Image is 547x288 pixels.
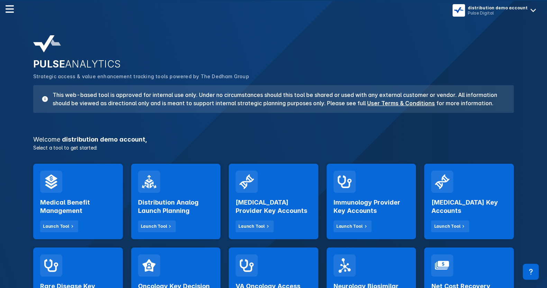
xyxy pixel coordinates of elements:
button: Launch Tool [431,220,469,232]
h2: Medical Benefit Management [40,198,116,215]
div: distribution demo account [468,5,528,10]
button: Launch Tool [236,220,274,232]
a: [MEDICAL_DATA] Provider Key AccountsLaunch Tool [229,164,318,239]
h3: This web-based tool is approved for internal use only. Under no circumstances should this tool be... [48,91,505,107]
a: Immunology Provider Key AccountsLaunch Tool [327,164,416,239]
h2: [MEDICAL_DATA] Provider Key Accounts [236,198,311,215]
h2: Immunology Provider Key Accounts [334,198,409,215]
div: Launch Tool [434,223,460,229]
h3: distribution demo account , [29,136,518,143]
button: Launch Tool [138,220,176,232]
p: Strategic access & value enhancement tracking tools powered by The Dedham Group [33,73,514,80]
div: Launch Tool [336,223,363,229]
div: Pulse Digital [468,10,528,16]
img: menu--horizontal.svg [6,5,14,13]
div: Launch Tool [238,223,265,229]
a: Distribution Analog Launch PlanningLaunch Tool [131,164,221,239]
img: menu button [454,6,464,15]
p: Select a tool to get started: [29,144,518,151]
div: Launch Tool [43,223,69,229]
h2: PULSE [33,58,514,70]
a: Medical Benefit ManagementLaunch Tool [33,164,123,239]
div: Launch Tool [141,223,167,229]
h2: Distribution Analog Launch Planning [138,198,214,215]
a: [MEDICAL_DATA] Key AccountsLaunch Tool [424,164,514,239]
button: Launch Tool [40,220,78,232]
a: User Terms & Conditions [367,100,435,107]
span: ANALYTICS [65,58,121,70]
button: Launch Tool [334,220,372,232]
span: Welcome [33,136,60,143]
img: pulse-analytics-logo [33,35,61,53]
div: Contact Support [523,264,539,280]
h2: [MEDICAL_DATA] Key Accounts [431,198,507,215]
